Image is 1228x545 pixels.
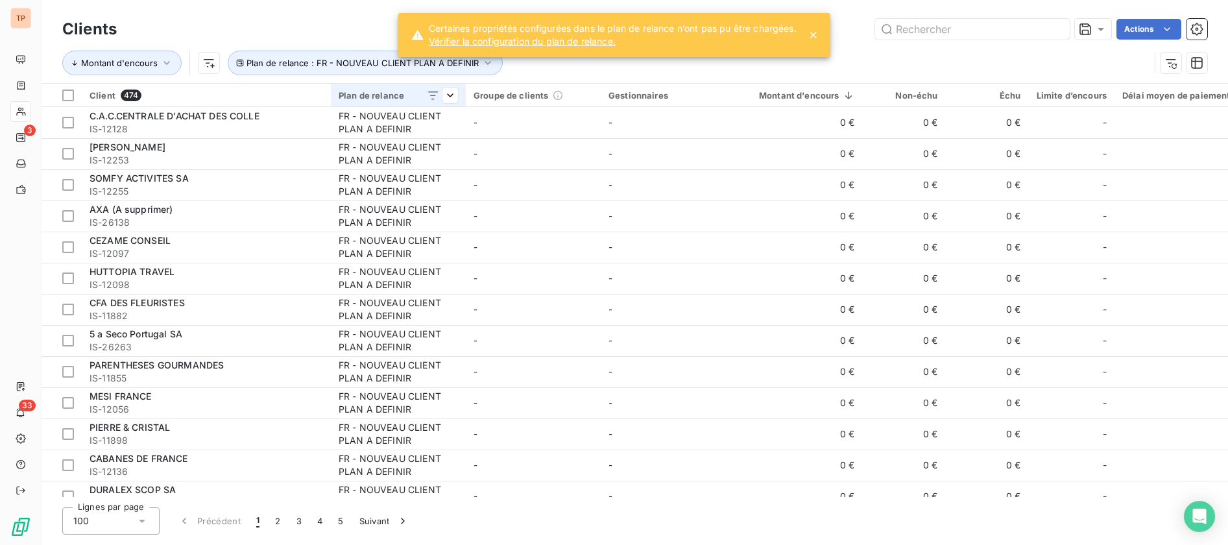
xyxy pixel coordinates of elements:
[863,107,946,138] td: 0 €
[90,235,171,246] span: CEZAME CONSEIL
[81,58,158,68] span: Montant d'encours
[743,90,855,101] div: Montant d'encours
[90,434,323,447] span: IS-11898
[863,200,946,232] td: 0 €
[339,421,458,447] div: FR - NOUVEAU CLIENT PLAN A DEFINIR
[289,507,309,535] button: 3
[339,265,458,291] div: FR - NOUVEAU CLIENT PLAN A DEFINIR
[90,453,188,464] span: CABANES DE FRANCE
[339,483,458,509] div: FR - NOUVEAU CLIENT PLAN A DEFINIR
[90,185,323,198] span: IS-12255
[946,356,1029,387] td: 0 €
[90,247,323,260] span: IS-12097
[339,328,458,354] div: FR - NOUVEAU CLIENT PLAN A DEFINIR
[946,169,1029,200] td: 0 €
[736,169,863,200] td: 0 €
[736,138,863,169] td: 0 €
[863,232,946,263] td: 0 €
[608,490,612,502] span: -
[1103,178,1107,191] span: -
[946,325,1029,356] td: 0 €
[946,200,1029,232] td: 0 €
[309,507,330,535] button: 4
[429,22,797,35] span: Certaines propriétés configurées dans le plan de relance n’ont pas pu être chargées.
[946,107,1029,138] td: 0 €
[608,428,612,439] span: -
[339,452,458,478] div: FR - NOUVEAU CLIENT PLAN A DEFINIR
[339,141,458,167] div: FR - NOUVEAU CLIENT PLAN A DEFINIR
[946,294,1029,325] td: 0 €
[90,141,165,152] span: [PERSON_NAME]
[608,179,612,190] span: -
[248,507,267,535] button: 1
[1103,396,1107,409] span: -
[608,90,728,101] div: Gestionnaires
[736,294,863,325] td: 0 €
[90,372,323,385] span: IS-11855
[736,356,863,387] td: 0 €
[256,515,259,527] span: 1
[474,179,477,190] span: -
[1103,459,1107,472] span: -
[946,418,1029,450] td: 0 €
[608,272,612,284] span: -
[474,335,477,346] span: -
[608,366,612,377] span: -
[62,51,182,75] button: Montant d'encours
[352,507,417,535] button: Suivant
[474,459,477,470] span: -
[247,58,479,68] span: Plan de relance : FR - NOUVEAU CLIENT PLAN A DEFINIR
[946,481,1029,512] td: 0 €
[1103,241,1107,254] span: -
[90,391,152,402] span: MESI FRANCE
[946,387,1029,418] td: 0 €
[946,232,1029,263] td: 0 €
[474,90,549,101] span: Groupe de clients
[608,335,612,346] span: -
[863,325,946,356] td: 0 €
[90,216,323,229] span: IS-26138
[736,200,863,232] td: 0 €
[339,110,458,136] div: FR - NOUVEAU CLIENT PLAN A DEFINIR
[19,400,36,411] span: 33
[10,516,31,537] img: Logo LeanPay
[736,107,863,138] td: 0 €
[267,507,288,535] button: 2
[339,172,458,198] div: FR - NOUVEAU CLIENT PLAN A DEFINIR
[339,203,458,229] div: FR - NOUVEAU CLIENT PLAN A DEFINIR
[863,138,946,169] td: 0 €
[1103,428,1107,441] span: -
[90,465,323,478] span: IS-12136
[339,359,458,385] div: FR - NOUVEAU CLIENT PLAN A DEFINIR
[330,507,351,535] button: 5
[474,117,477,128] span: -
[863,450,946,481] td: 0 €
[90,359,224,370] span: PARENTHESES GOURMANDES
[62,18,117,41] h3: Clients
[73,515,89,527] span: 100
[946,263,1029,294] td: 0 €
[474,241,477,252] span: -
[90,204,173,215] span: AXA (A supprimer)
[946,138,1029,169] td: 0 €
[875,19,1070,40] input: Rechercher
[90,297,185,308] span: CFA DES FLEURISTES
[863,481,946,512] td: 0 €
[90,341,323,354] span: IS-26263
[946,450,1029,481] td: 0 €
[1103,365,1107,378] span: -
[474,490,477,502] span: -
[474,272,477,284] span: -
[10,8,31,29] div: TP
[474,148,477,159] span: -
[90,496,323,509] span: IS-12133
[863,294,946,325] td: 0 €
[474,304,477,315] span: -
[339,90,458,101] div: Plan de relance
[90,110,259,121] span: C.A.C.CENTRALE D'ACHAT DES COLLE
[90,328,182,339] span: 5 a Seco Portugal SA
[736,450,863,481] td: 0 €
[170,507,248,535] button: Précédent
[429,35,797,48] a: Vérifier la configuration du plan de relance.
[90,278,323,291] span: IS-12098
